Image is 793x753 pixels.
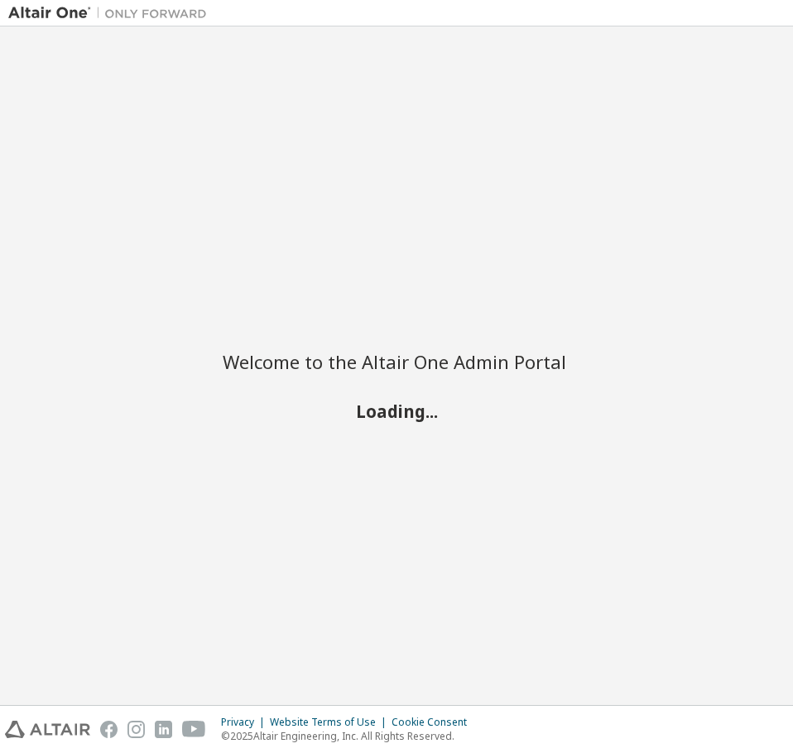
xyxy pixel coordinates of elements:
[182,721,206,738] img: youtube.svg
[270,716,392,729] div: Website Terms of Use
[221,716,270,729] div: Privacy
[155,721,172,738] img: linkedin.svg
[8,5,215,22] img: Altair One
[223,350,570,373] h2: Welcome to the Altair One Admin Portal
[5,721,90,738] img: altair_logo.svg
[392,716,477,729] div: Cookie Consent
[223,400,570,422] h2: Loading...
[100,721,118,738] img: facebook.svg
[127,721,145,738] img: instagram.svg
[221,729,477,743] p: © 2025 Altair Engineering, Inc. All Rights Reserved.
